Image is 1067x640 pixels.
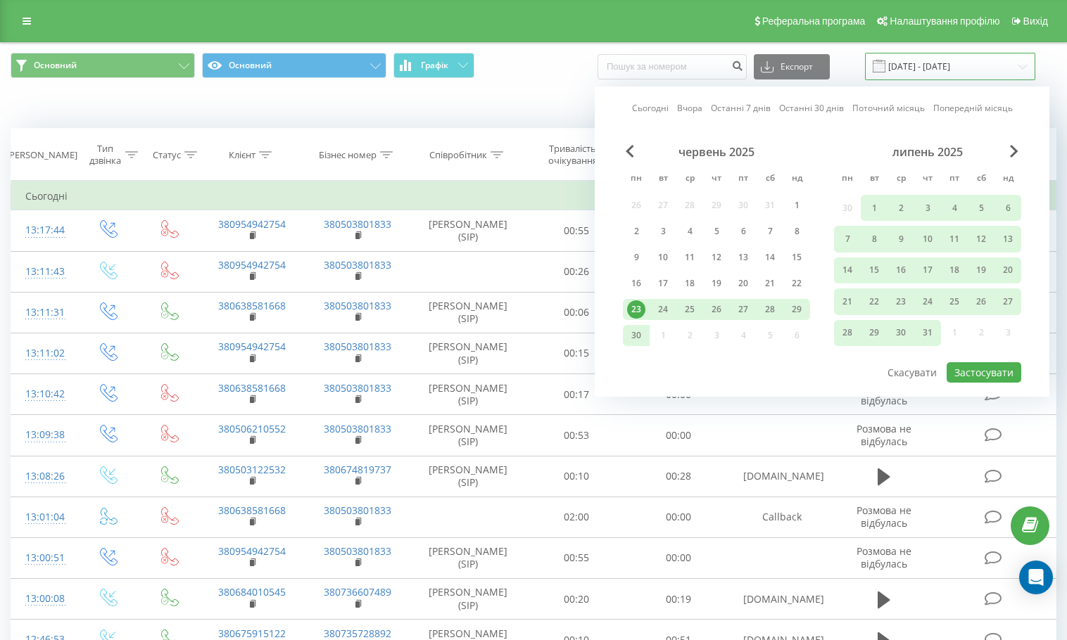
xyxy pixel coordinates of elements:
[838,324,857,342] div: 28
[623,221,650,242] div: пн 2 черв 2025 р.
[525,579,627,620] td: 00:20
[861,288,888,314] div: вт 22 лип 2025 р.
[892,261,910,279] div: 16
[918,199,937,217] div: 3
[324,217,391,231] a: 380503801833
[834,226,861,252] div: пн 7 лип 2025 р.
[218,258,286,271] a: 380954942754
[411,292,525,333] td: [PERSON_NAME] (SIP)
[914,257,941,283] div: чт 17 лип 2025 р.
[324,463,391,476] a: 380674819737
[525,537,627,578] td: 00:55
[892,199,910,217] div: 2
[627,274,645,293] div: 16
[627,222,645,241] div: 2
[852,101,925,115] a: Поточний місяць
[861,195,888,221] div: вт 1 лип 2025 р.
[411,579,525,620] td: [PERSON_NAME] (SIP)
[324,299,391,312] a: 380503801833
[25,544,62,572] div: 13:00:51
[676,273,703,294] div: ср 18 черв 2025 р.
[627,300,645,319] div: 23
[650,221,676,242] div: вт 3 черв 2025 р.
[914,320,941,346] div: чт 31 лип 2025 р.
[999,261,1017,279] div: 20
[218,627,286,640] a: 380675915122
[411,210,525,251] td: [PERSON_NAME] (SIP)
[762,15,866,27] span: Реферальна програма
[865,230,883,248] div: 8
[703,247,730,268] div: чт 12 черв 2025 р.
[968,257,995,283] div: сб 19 лип 2025 р.
[838,230,857,248] div: 7
[918,293,937,311] div: 24
[654,248,672,267] div: 10
[525,292,627,333] td: 00:06
[972,261,990,279] div: 19
[34,60,77,71] span: Основний
[25,299,62,326] div: 13:11:31
[918,324,937,342] div: 31
[729,497,835,537] td: Callback
[783,247,810,268] div: нд 15 черв 2025 р.
[786,169,807,190] abbr: неділя
[632,101,669,115] a: Сьогодні
[838,261,857,279] div: 14
[995,257,1021,283] div: нд 20 лип 2025 р.
[788,196,806,215] div: 1
[707,274,726,293] div: 19
[761,222,779,241] div: 7
[941,195,968,221] div: пт 4 лип 2025 р.
[626,169,647,190] abbr: понеділок
[783,195,810,216] div: нд 1 черв 2025 р.
[218,381,286,395] a: 380638581668
[324,381,391,395] a: 380503801833
[681,300,699,319] div: 25
[411,456,525,497] td: [PERSON_NAME] (SIP)
[945,199,964,217] div: 4
[421,60,448,70] span: Графік
[944,169,965,190] abbr: п’ятниця
[945,261,964,279] div: 18
[538,143,607,167] div: Тривалість очікування
[888,320,914,346] div: ср 30 лип 2025 р.
[25,217,62,244] div: 13:17:44
[218,585,286,599] a: 380684010545
[968,288,995,314] div: сб 26 лип 2025 р.
[652,169,674,190] abbr: вівторок
[623,247,650,268] div: пн 9 черв 2025 р.
[393,53,474,78] button: Графік
[679,169,700,190] abbr: середа
[734,300,752,319] div: 27
[837,169,858,190] abbr: понеділок
[880,362,945,383] button: Скасувати
[888,257,914,283] div: ср 16 лип 2025 р.
[623,299,650,320] div: пн 23 черв 2025 р.
[834,320,861,346] div: пн 28 лип 2025 р.
[838,293,857,311] div: 21
[525,456,627,497] td: 00:10
[598,54,747,79] input: Пошук за номером
[892,324,910,342] div: 30
[779,101,844,115] a: Останні 30 днів
[999,293,1017,311] div: 27
[218,340,286,353] a: 380954942754
[25,463,62,490] div: 13:08:26
[865,199,883,217] div: 1
[627,248,645,267] div: 9
[25,421,62,449] div: 13:09:38
[941,288,968,314] div: пт 25 лип 2025 р.
[861,257,888,283] div: вт 15 лип 2025 р.
[729,456,835,497] td: [DOMAIN_NAME]
[1019,561,1053,594] div: Open Intercom Messenger
[525,251,627,292] td: 00:26
[681,274,699,293] div: 18
[654,274,672,293] div: 17
[834,257,861,283] div: пн 14 лип 2025 р.
[654,300,672,319] div: 24
[783,299,810,320] div: нд 29 черв 2025 р.
[914,288,941,314] div: чт 24 лип 2025 р.
[6,149,77,161] div: [PERSON_NAME]
[734,274,752,293] div: 20
[676,247,703,268] div: ср 11 черв 2025 р.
